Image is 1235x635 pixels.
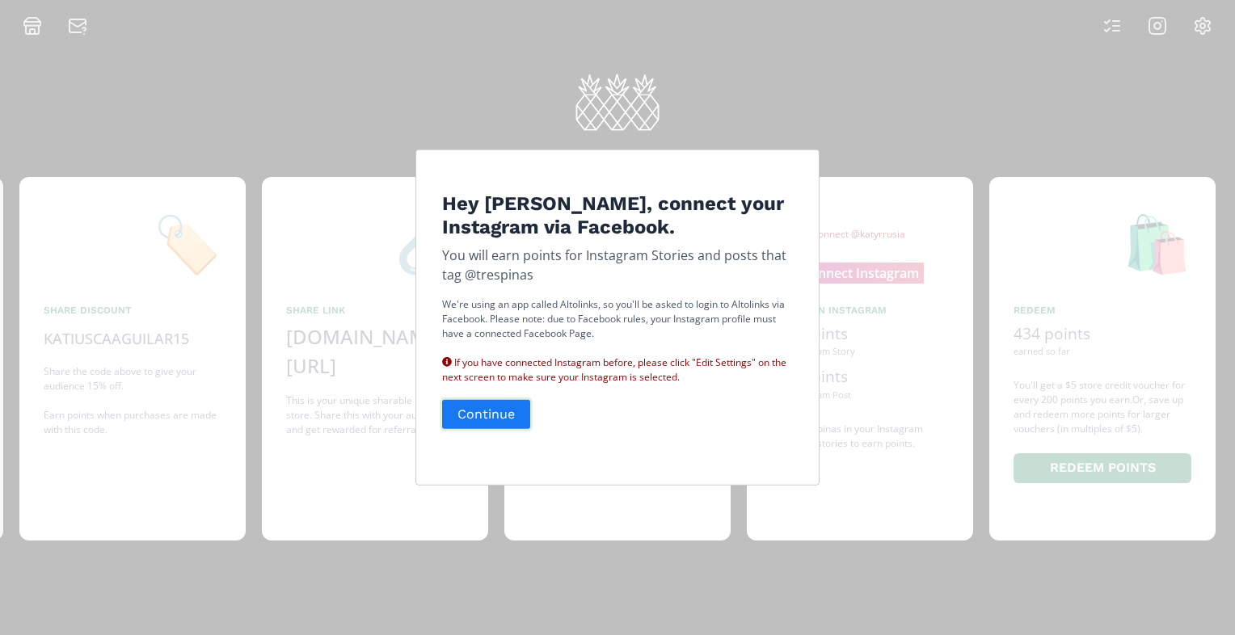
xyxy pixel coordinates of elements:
div: Edit Program [415,149,820,486]
p: You will earn points for Instagram Stories and posts that tag @trespinas [442,245,793,284]
button: Continue [440,397,533,431]
p: We're using an app called Altolinks, so you'll be asked to login to Altolinks via Facebook. Pleas... [442,296,793,384]
div: If you have connected Instagram before, please click "Edit Settings" on the next screen to make s... [442,340,793,384]
h4: Hey [PERSON_NAME], connect your Instagram via Facebook. [442,192,793,239]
